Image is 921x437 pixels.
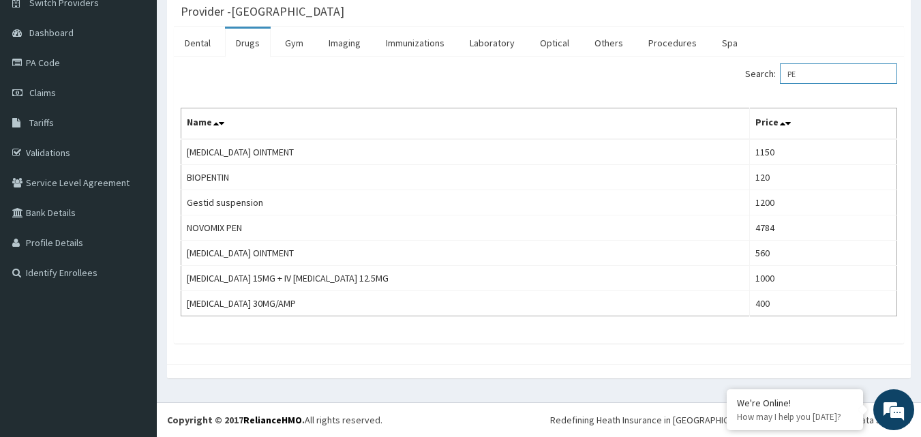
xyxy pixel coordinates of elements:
span: Dashboard [29,27,74,39]
td: 120 [750,165,897,190]
a: Immunizations [375,29,455,57]
span: Tariffs [29,117,54,129]
div: Minimize live chat window [224,7,256,40]
textarea: Type your message and hit 'Enter' [7,292,260,340]
a: Imaging [318,29,372,57]
td: [MEDICAL_DATA] 15MG + IV [MEDICAL_DATA] 12.5MG [181,266,750,291]
div: Chat with us now [71,76,229,94]
td: NOVOMIX PEN [181,215,750,241]
td: 400 [750,291,897,316]
td: Gestid suspension [181,190,750,215]
td: 1000 [750,266,897,291]
td: 560 [750,241,897,266]
div: We're Online! [737,397,853,409]
a: Laboratory [459,29,526,57]
td: 1200 [750,190,897,215]
strong: Copyright © 2017 . [167,414,305,426]
td: [MEDICAL_DATA] 30MG/AMP [181,291,750,316]
a: Drugs [225,29,271,57]
a: Dental [174,29,222,57]
a: Spa [711,29,749,57]
td: BIOPENTIN [181,165,750,190]
a: Gym [274,29,314,57]
th: Price [750,108,897,140]
h3: Provider - [GEOGRAPHIC_DATA] [181,5,344,18]
span: We're online! [79,132,188,269]
span: Claims [29,87,56,99]
td: [MEDICAL_DATA] OINTMENT [181,139,750,165]
a: Others [584,29,634,57]
a: Procedures [637,29,708,57]
a: RelianceHMO [243,414,302,426]
th: Name [181,108,750,140]
input: Search: [780,63,897,84]
td: 4784 [750,215,897,241]
div: Redefining Heath Insurance in [GEOGRAPHIC_DATA] using Telemedicine and Data Science! [550,413,911,427]
td: [MEDICAL_DATA] OINTMENT [181,241,750,266]
footer: All rights reserved. [157,402,921,437]
label: Search: [745,63,897,84]
img: d_794563401_company_1708531726252_794563401 [25,68,55,102]
p: How may I help you today? [737,411,853,423]
td: 1150 [750,139,897,165]
a: Optical [529,29,580,57]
